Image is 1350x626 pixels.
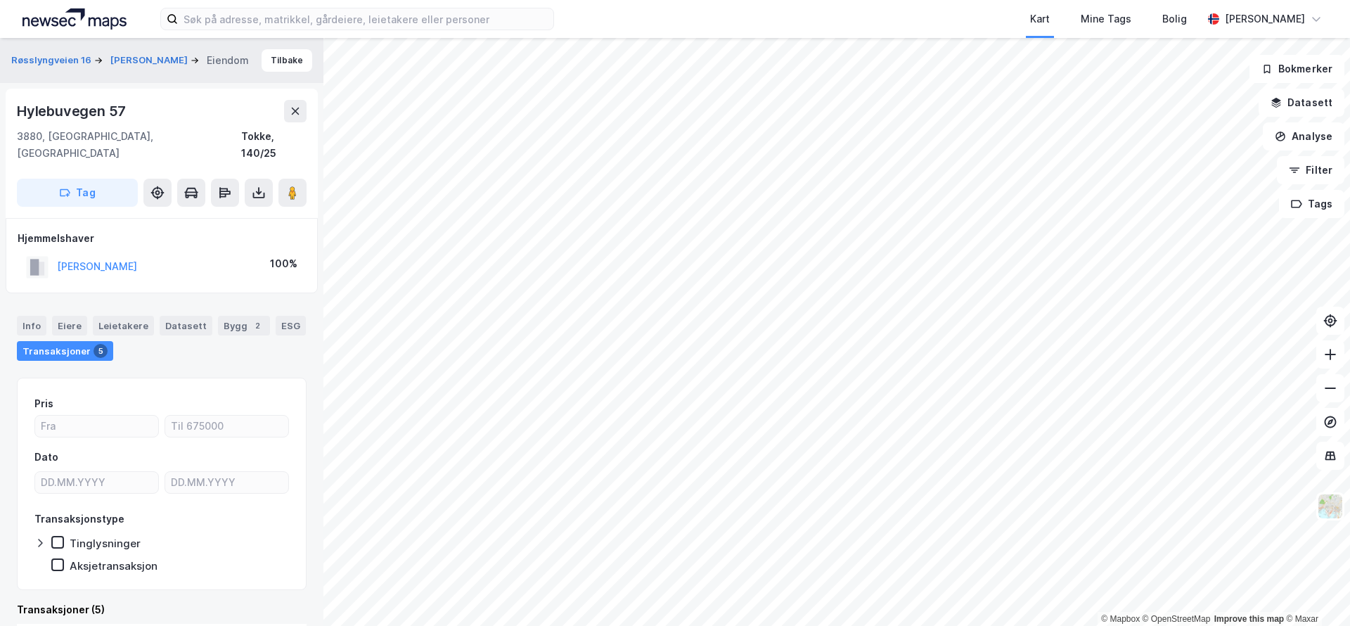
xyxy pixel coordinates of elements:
input: DD.MM.YYYY [35,472,158,493]
input: Søk på adresse, matrikkel, gårdeiere, leietakere eller personer [178,8,553,30]
a: Improve this map [1214,614,1284,624]
div: Transaksjoner [17,341,113,361]
button: Analyse [1263,122,1344,151]
div: 100% [270,255,297,272]
img: Z [1317,493,1344,520]
div: Info [17,316,46,336]
button: Datasett [1259,89,1344,117]
div: Bolig [1162,11,1187,27]
div: Hylebuvegen 57 [17,100,129,122]
div: Bygg [218,316,270,336]
button: Tags [1279,190,1344,218]
div: Tokke, 140/25 [241,128,307,162]
button: Røsslyngveien 16 [11,53,94,68]
div: Transaksjonstype [34,511,124,528]
div: Datasett [160,316,212,336]
button: Bokmerker [1249,55,1344,83]
a: Mapbox [1101,614,1140,624]
div: Kart [1030,11,1050,27]
div: Mine Tags [1081,11,1131,27]
div: Tinglysninger [70,537,141,550]
iframe: Chat Widget [1280,558,1350,626]
div: [PERSON_NAME] [1225,11,1305,27]
div: ESG [276,316,306,336]
button: Tag [17,179,138,207]
div: Dato [34,449,58,466]
div: Aksjetransaksjon [70,559,157,573]
a: OpenStreetMap [1143,614,1211,624]
div: Kontrollprogram for chat [1280,558,1350,626]
input: Fra [35,416,158,437]
div: Leietakere [93,316,154,336]
div: Pris [34,395,53,412]
img: logo.a4113a55bc3d86da70a041830d287a7e.svg [22,8,127,30]
div: 5 [94,344,108,358]
div: Hjemmelshaver [18,230,306,247]
button: Tilbake [262,49,312,72]
button: Filter [1277,156,1344,184]
div: Transaksjoner (5) [17,601,307,618]
div: 3880, [GEOGRAPHIC_DATA], [GEOGRAPHIC_DATA] [17,128,241,162]
input: DD.MM.YYYY [165,472,288,493]
button: [PERSON_NAME] [110,53,191,68]
div: Eiendom [207,52,249,69]
input: Til 675000 [165,416,288,437]
div: 2 [250,319,264,333]
div: Eiere [52,316,87,336]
